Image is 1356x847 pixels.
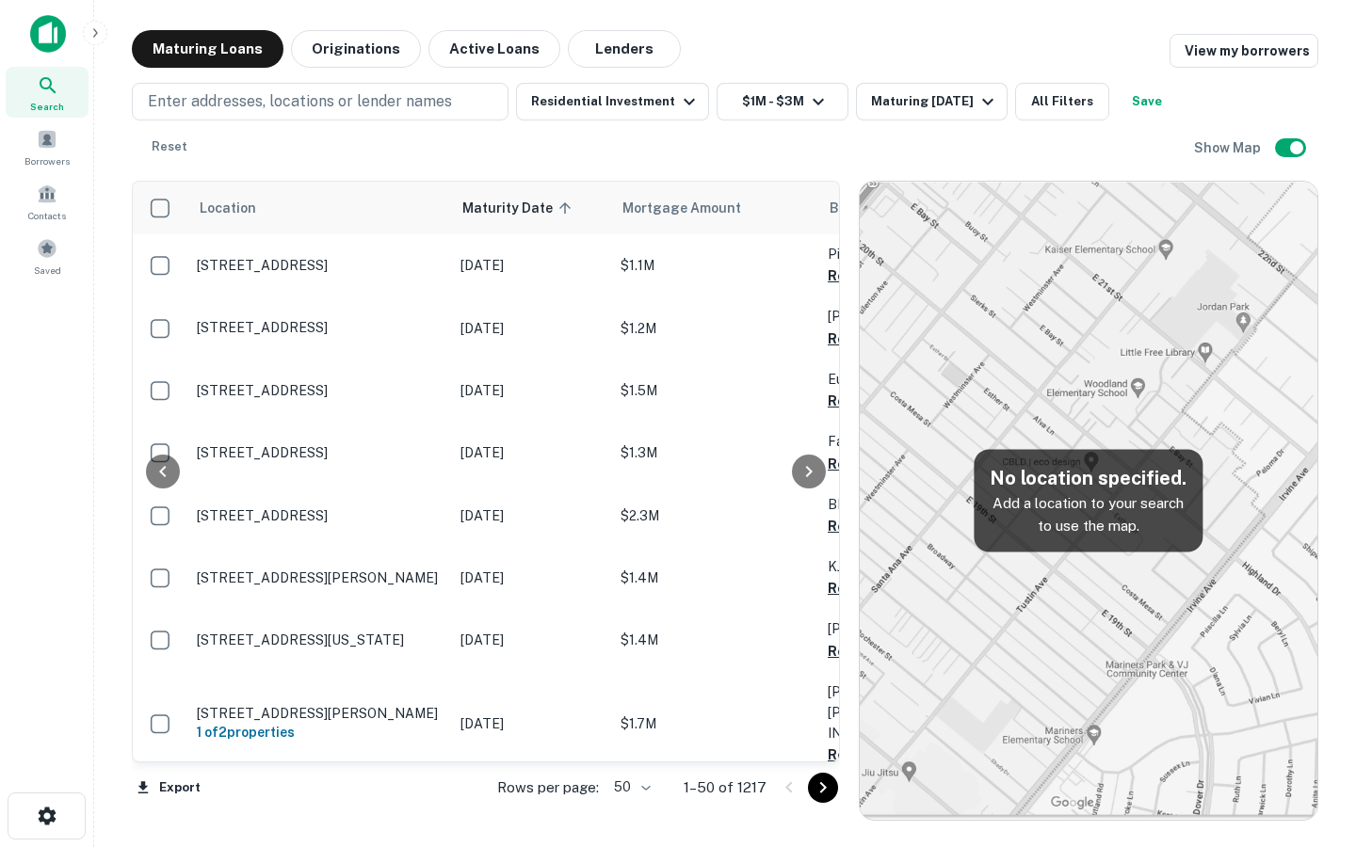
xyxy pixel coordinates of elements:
[828,681,1016,743] p: [PERSON_NAME] & [PERSON_NAME] Properties INC
[197,722,442,743] h6: 1 of 2 properties
[621,630,809,650] p: $1.4M
[1194,137,1264,158] h6: Show Map
[30,99,64,114] span: Search
[197,382,442,399] p: [STREET_ADDRESS]
[197,507,442,524] p: [STREET_ADDRESS]
[132,83,508,120] button: Enter addresses, locations or lender names
[197,569,442,586] p: [STREET_ADDRESS][PERSON_NAME]
[460,318,602,339] p: [DATE]
[6,67,89,118] a: Search
[621,505,809,526] p: $2.3M
[828,453,980,475] button: Request Borrower Info
[28,208,66,223] span: Contacts
[606,774,654,801] div: 50
[462,197,577,219] span: Maturity Date
[139,128,200,166] button: Reset
[6,121,89,172] a: Borrowers
[451,182,611,234] th: Maturity Date
[197,705,442,722] p: [STREET_ADDRESS][PERSON_NAME]
[460,713,602,734] p: [DATE]
[460,255,602,276] p: [DATE]
[828,431,1016,452] p: Fait Insurance Patnership LLC
[516,83,709,120] button: Residential Investment
[828,556,1016,577] p: KJB Properties LLC
[460,567,602,588] p: [DATE]
[187,182,451,234] th: Location
[1117,83,1177,120] button: Save your search to get updates of matches that match your search criteria.
[621,567,809,588] p: $1.4M
[622,197,766,219] span: Mortgage Amount
[197,319,442,336] p: [STREET_ADDRESS]
[828,369,1016,390] p: Euclid Hldg LLC
[828,640,980,663] button: Request Borrower Info
[148,90,452,113] p: Enter addresses, locations or lender names
[808,773,838,803] button: Go to next page
[460,442,602,463] p: [DATE]
[989,464,1187,492] h5: No location specified.
[197,444,442,461] p: [STREET_ADDRESS]
[828,390,980,412] button: Request Borrower Info
[6,176,89,227] a: Contacts
[828,244,1016,264] p: Pirzada 14th Street LLC
[197,631,442,648] p: [STREET_ADDRESS][US_STATE]
[684,776,767,799] p: 1–50 of 1217
[621,442,809,463] p: $1.3M
[197,257,442,274] p: [STREET_ADDRESS]
[291,30,421,68] button: Originations
[828,618,1016,639] p: [PERSON_NAME] Homes LLC
[828,264,980,287] button: Request Borrower Info
[611,182,818,234] th: Mortgage Amount
[24,153,70,168] span: Borrowers
[828,577,980,599] button: Request Borrower Info
[1170,34,1318,68] a: View my borrowers
[460,380,602,401] p: [DATE]
[132,30,283,68] button: Maturing Loans
[828,306,1016,327] p: [PERSON_NAME]
[621,255,809,276] p: $1.1M
[828,743,980,766] button: Request Borrower Info
[132,774,205,802] button: Export
[621,713,809,734] p: $1.7M
[497,776,599,799] p: Rows per page:
[830,197,928,219] span: Borrower Name
[856,83,1008,120] button: Maturing [DATE]
[568,30,681,68] button: Lenders
[6,231,89,281] a: Saved
[828,328,980,350] button: Request Borrower Info
[428,30,560,68] button: Active Loans
[1262,696,1356,787] iframe: Chat Widget
[460,505,602,526] p: [DATE]
[460,630,602,650] p: [DATE]
[871,90,999,113] div: Maturing [DATE]
[860,182,1317,820] img: map-placeholder.webp
[1015,83,1109,120] button: All Filters
[621,318,809,339] p: $1.2M
[621,380,809,401] p: $1.5M
[989,492,1187,536] p: Add a location to your search to use the map.
[34,263,61,278] span: Saved
[30,15,66,53] img: capitalize-icon.png
[828,494,1016,515] p: BIG N Properties LLC
[828,515,980,537] button: Request Borrower Info
[717,83,848,120] button: $1M - $3M
[199,197,256,219] span: Location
